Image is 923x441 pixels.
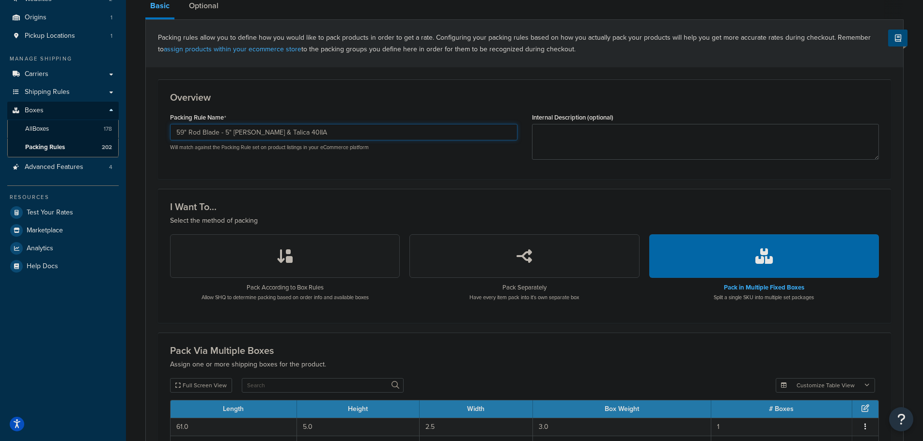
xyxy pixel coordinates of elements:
[170,114,226,122] label: Packing Rule Name
[170,378,232,393] button: Full Screen View
[202,293,369,301] p: Allow SHQ to determine packing based on order info and available boxes
[533,400,711,418] th: Box Weight
[7,193,119,201] div: Resources
[25,143,65,152] span: Packing Rules
[420,418,533,436] td: 2.5
[7,27,119,45] a: Pickup Locations1
[170,345,879,356] h3: Pack Via Multiple Boxes
[104,125,112,133] span: 178
[7,27,119,45] li: Pickup Locations
[7,204,119,221] a: Test Your Rates
[469,293,579,301] p: Have every item pack into it's own separate box
[7,9,119,27] a: Origins1
[28,56,36,64] img: tab_domain_overview_orange.svg
[27,262,58,271] span: Help Docs
[297,400,420,418] th: Height
[27,227,63,235] span: Marketplace
[25,14,47,22] span: Origins
[170,92,879,103] h3: Overview
[7,120,119,138] a: AllBoxes178
[102,143,112,152] span: 202
[7,158,119,176] li: Advanced Features
[532,114,613,121] label: Internal Description (optional)
[7,138,119,156] li: Packing Rules
[7,83,119,101] a: Shipping Rules
[7,102,119,120] a: Boxes
[27,244,53,253] span: Analytics
[7,138,119,156] a: Packing Rules202
[714,293,814,301] p: Split a single SKU into multiple set packages
[889,407,913,431] button: Open Resource Center
[109,57,160,63] div: Keywords by Traffic
[25,32,75,40] span: Pickup Locations
[776,378,875,393] button: Customize Table View
[27,209,73,217] span: Test Your Rates
[7,222,119,239] a: Marketplace
[711,418,852,436] td: 1
[110,14,112,22] span: 1
[25,25,107,33] div: Domain: [DOMAIN_NAME]
[25,88,70,96] span: Shipping Rules
[7,9,119,27] li: Origins
[171,400,297,418] th: Length
[242,378,404,393] input: Search
[25,106,44,115] span: Boxes
[714,284,814,291] h3: Pack in Multiple Fixed Boxes
[297,418,420,436] td: 5.0
[202,284,369,291] h3: Pack According to Box Rules
[711,400,852,418] th: # Boxes
[170,144,517,151] p: Will match against the Packing Rule set on product listings in your eCommerce platform
[7,65,119,83] a: Carriers
[170,359,879,370] p: Assign one or more shipping boxes for the product.
[170,201,879,212] h3: I Want To...
[469,284,579,291] h3: Pack Separately
[7,240,119,257] a: Analytics
[888,30,907,46] button: Show Help Docs
[110,32,112,40] span: 1
[170,215,879,227] p: Select the method of packing
[7,258,119,275] a: Help Docs
[25,70,48,78] span: Carriers
[7,55,119,63] div: Manage Shipping
[109,163,112,171] span: 4
[98,56,106,64] img: tab_keywords_by_traffic_grey.svg
[16,15,23,23] img: logo_orange.svg
[39,57,87,63] div: Domain Overview
[158,32,871,54] span: Packing rules allow you to define how you would like to pack products in order to get a rate. Con...
[164,44,301,54] a: assign products within your ecommerce store
[27,15,47,23] div: v 4.0.25
[16,25,23,33] img: website_grey.svg
[7,158,119,176] a: Advanced Features4
[420,400,533,418] th: Width
[25,163,83,171] span: Advanced Features
[533,418,711,436] td: 3.0
[25,125,49,133] span: All Boxes
[7,102,119,157] li: Boxes
[171,418,297,436] td: 61.0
